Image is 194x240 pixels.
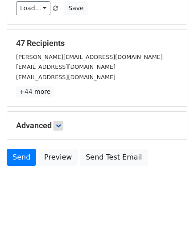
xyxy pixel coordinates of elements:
h5: Advanced [16,121,178,131]
small: [PERSON_NAME][EMAIL_ADDRESS][DOMAIN_NAME] [16,54,163,60]
a: Send Test Email [80,149,148,166]
h5: 47 Recipients [16,38,178,48]
a: +44 more [16,86,54,97]
iframe: Chat Widget [149,197,194,240]
button: Save [64,1,87,15]
a: Load... [16,1,50,15]
small: [EMAIL_ADDRESS][DOMAIN_NAME] [16,63,116,70]
a: Preview [38,149,78,166]
small: [EMAIL_ADDRESS][DOMAIN_NAME] [16,74,116,80]
a: Send [7,149,36,166]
